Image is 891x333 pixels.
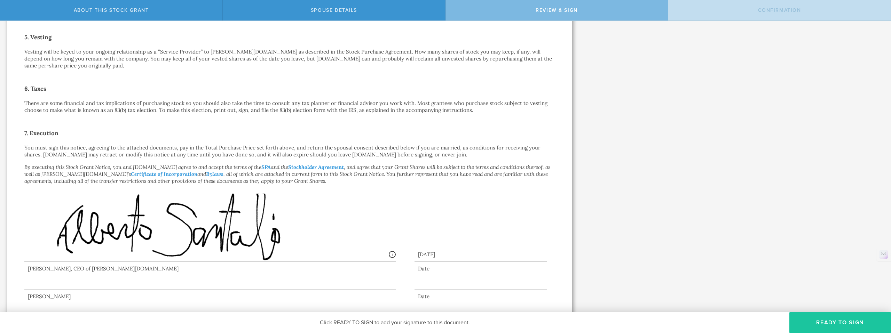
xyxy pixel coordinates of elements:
span: Confirmation [758,7,801,13]
span: Review & Sign [536,7,578,13]
p: You must sign this notice, agreeing to the attached documents, pay in the Total Purchase Price se... [24,144,555,158]
div: [PERSON_NAME] [24,293,396,300]
div: [DATE] [415,244,547,262]
a: SPA [261,164,271,170]
h2: 5. Vesting [24,32,555,43]
span: About this stock grant [74,7,149,13]
img: 94fB6yAAAABklEQVQDACYRxtrVeRnJAAAAAElFTkSuQmCC [28,194,283,263]
a: Bylaws [206,171,223,177]
button: Ready to Sign [789,312,891,333]
h2: 7. Execution [24,128,555,139]
h2: 6. Taxes [24,83,555,94]
span: Click READY TO SIGN to add your signature to this document. [320,319,470,326]
p: There are some financial and tax implications of purchasing stock so you should also take the tim... [24,100,555,114]
a: Stockholder Agreement [288,164,344,170]
a: Certificate of Incorporation [131,171,197,177]
div: Date [415,293,547,300]
p: Vesting will be keyed to your ongoing relationship as a “Service Provider” to [PERSON_NAME][DOMAI... [24,48,555,69]
em: By executing this Stock Grant Notice, you and [DOMAIN_NAME] agree to and accept the terms of the ... [24,164,550,184]
iframe: Chat Widget [856,279,891,312]
span: Spouse Details [311,7,357,13]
